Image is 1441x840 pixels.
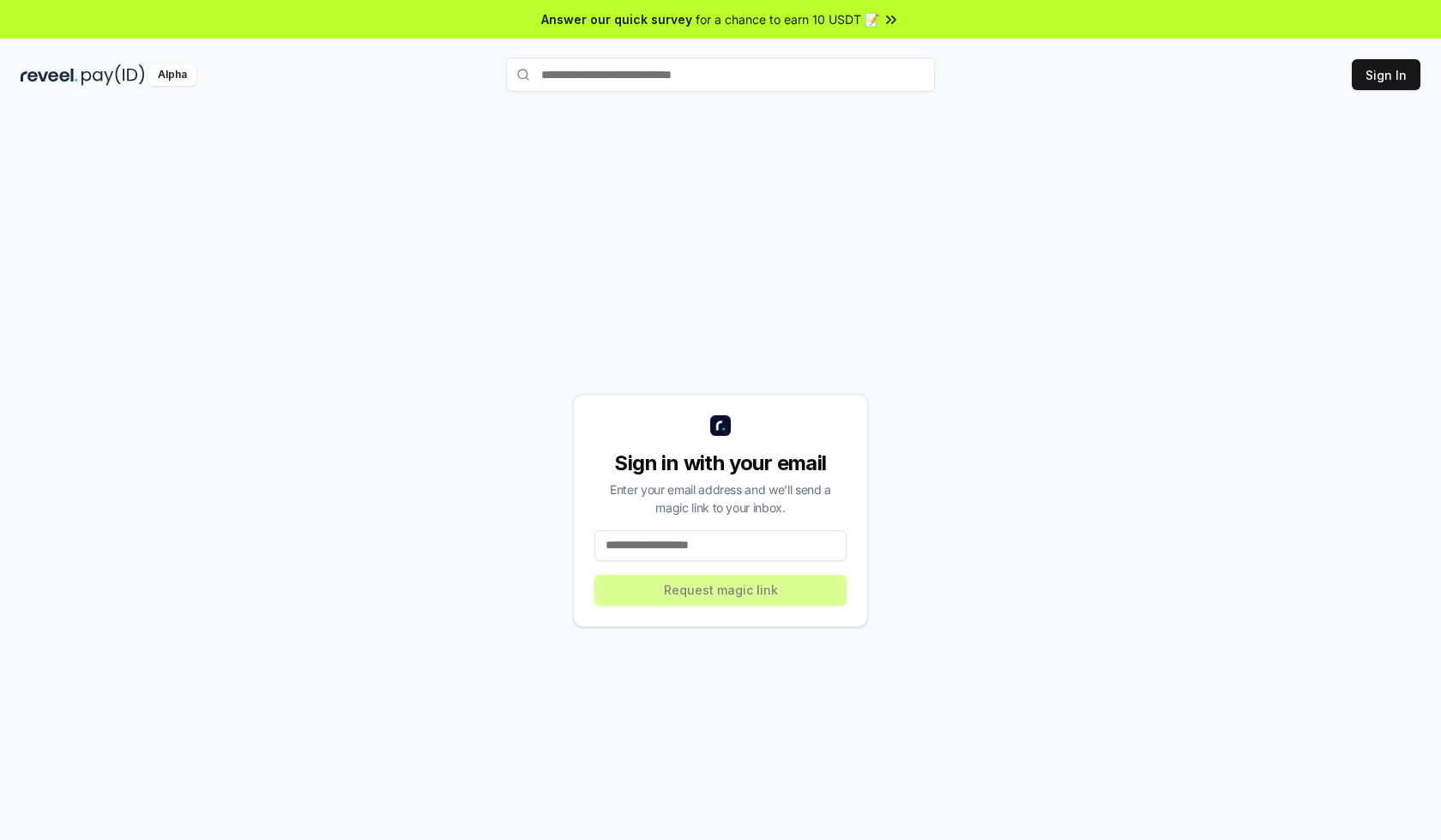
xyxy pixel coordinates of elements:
[594,450,847,477] div: Sign in with your email
[21,64,78,86] img: reveel_dark
[81,64,145,86] img: pay_id
[710,415,731,436] img: logo_small
[594,480,847,517] div: Enter your email address and we’ll send a magic link to your inbox.
[1352,59,1420,90] button: Sign In
[148,64,196,86] div: Alpha
[541,10,692,28] span: Answer our quick survey
[696,10,879,28] span: for a chance to earn 10 USDT 📝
